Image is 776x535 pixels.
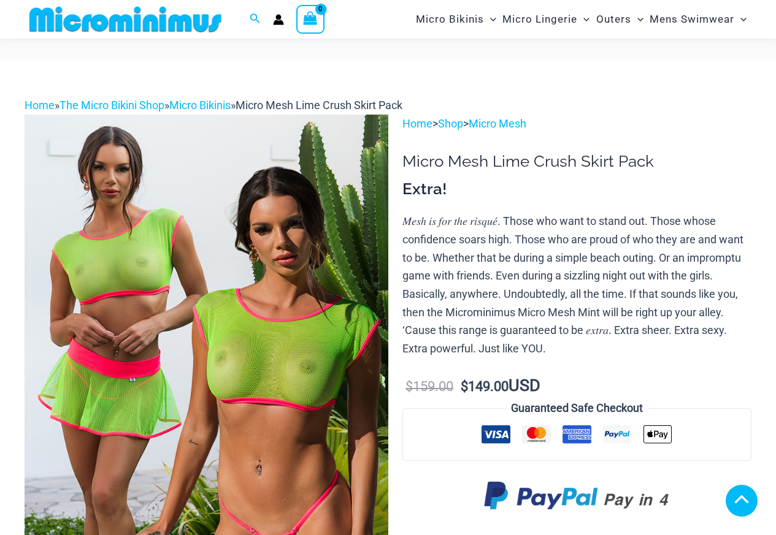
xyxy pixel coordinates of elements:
[631,4,643,35] span: Menu Toggle
[499,4,593,35] a: Micro LingerieMenu ToggleMenu Toggle
[413,4,499,35] a: Micro BikinisMenu ToggleMenu Toggle
[405,379,453,394] bdi: 159.00
[461,379,509,394] bdi: 149.00
[502,4,577,35] span: Micro Lingerie
[650,4,734,35] span: Mens Swimwear
[469,117,526,130] a: Micro Mesh
[596,4,631,35] span: Outers
[416,4,484,35] span: Micro Bikinis
[402,117,432,130] a: Home
[25,6,226,33] img: MM SHOP LOGO FLAT
[402,212,751,358] p: 𝑀𝑒𝑠ℎ 𝑖𝑠 𝑓𝑜𝑟 𝑡ℎ𝑒 𝑟𝑖𝑠𝑞𝑢𝑒́. Those who want to stand out. Those whose confidence soars high. Those wh...
[236,99,402,112] span: Micro Mesh Lime Crush Skirt Pack
[484,4,496,35] span: Menu Toggle
[593,4,647,35] a: OutersMenu ToggleMenu Toggle
[647,4,750,35] a: Mens SwimwearMenu ToggleMenu Toggle
[402,179,751,200] h3: Extra!
[402,377,751,396] p: USD
[411,2,751,37] nav: Site Navigation
[577,4,590,35] span: Menu Toggle
[250,12,261,27] a: Search icon link
[506,399,648,417] legend: Guaranteed Safe Checkout
[25,99,55,112] a: Home
[734,4,747,35] span: Menu Toggle
[60,99,164,112] a: The Micro Bikini Shop
[25,99,402,112] span: » » »
[273,14,284,25] a: Account icon link
[405,379,413,394] span: $
[169,99,231,112] a: Micro Bikinis
[402,152,751,171] h1: Micro Mesh Lime Crush Skirt Pack
[438,117,463,130] a: Shop
[296,5,325,33] a: View Shopping Cart, empty
[402,115,751,133] p: > >
[461,379,468,394] span: $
